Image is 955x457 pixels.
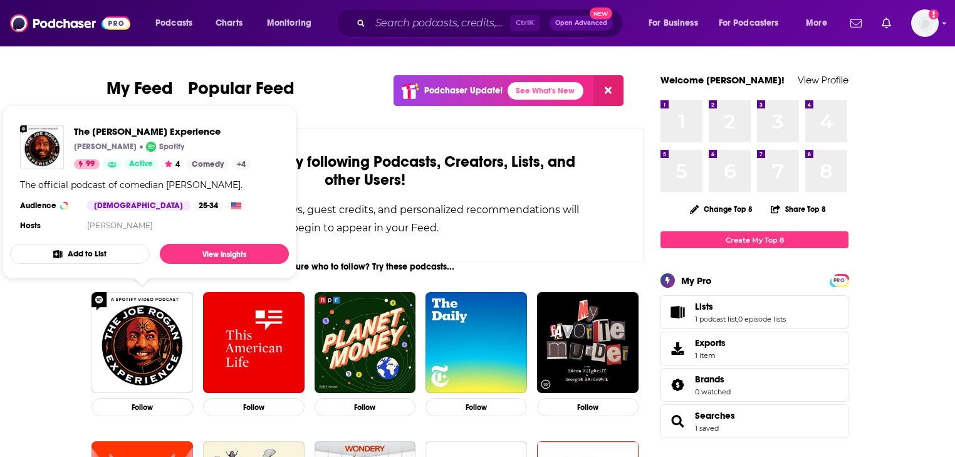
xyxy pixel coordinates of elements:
span: Lists [695,301,713,312]
a: Charts [207,13,250,33]
span: For Business [649,14,698,32]
a: Create My Top 8 [660,231,848,248]
button: open menu [147,13,209,33]
svg: Add a profile image [929,9,939,19]
button: open menu [258,13,328,33]
span: Brands [695,374,724,385]
span: Searches [660,404,848,438]
button: open menu [711,13,797,33]
a: Comedy [187,159,229,169]
div: Search podcasts, credits, & more... [348,9,635,38]
span: For Podcasters [719,14,779,32]
a: Searches [695,410,735,421]
img: The Joe Rogan Experience [91,292,193,394]
span: Active [129,158,153,171]
span: New [590,8,612,19]
span: Logged in as Bobhunt28 [911,9,939,37]
button: Show profile menu [911,9,939,37]
a: 99 [74,159,100,169]
button: Follow [315,398,416,416]
a: Welcome [PERSON_NAME]! [660,74,785,86]
span: Podcasts [155,14,192,32]
span: PRO [832,276,847,285]
img: The Joe Rogan Experience [20,125,64,169]
a: Exports [660,332,848,365]
a: [PERSON_NAME] [87,221,153,230]
span: More [806,14,827,32]
button: 4 [161,159,184,169]
img: This American Life [203,292,305,394]
span: Popular Feed [188,78,295,107]
button: Share Top 8 [770,197,827,221]
a: 1 saved [695,424,719,433]
input: Search podcasts, credits, & more... [370,13,510,33]
a: Lists [695,301,786,312]
a: Show notifications dropdown [877,13,896,34]
a: Popular Feed [188,78,295,116]
h4: Hosts [20,221,41,231]
span: Monitoring [267,14,311,32]
a: Active [124,159,158,169]
button: Change Top 8 [682,201,760,217]
img: My Favorite Murder with Karen Kilgariff and Georgia Hardstark [537,292,639,394]
span: Ctrl K [510,15,540,31]
img: User Profile [911,9,939,37]
span: My Feed [107,78,173,107]
a: See What's New [508,82,583,100]
button: Open AdvancedNew [550,16,613,31]
span: Open Advanced [555,20,607,26]
p: [PERSON_NAME] [74,142,137,152]
span: Lists [660,295,848,329]
div: by following Podcasts, Creators, Lists, and other Users! [150,153,580,189]
a: My Feed [107,78,173,116]
a: 1 podcast list [695,315,737,323]
span: Exports [695,337,726,349]
div: My Pro [681,275,712,286]
img: The Daily [425,292,527,394]
button: Follow [537,398,639,416]
a: +4 [232,159,251,169]
span: The [PERSON_NAME] Experience [74,125,251,137]
div: [DEMOGRAPHIC_DATA] [86,201,190,211]
div: New releases, episode reviews, guest credits, and personalized recommendations will begin to appe... [150,201,580,237]
p: Spotify [159,142,184,152]
a: 0 watched [695,387,731,396]
p: Podchaser Update! [424,85,503,96]
a: Show notifications dropdown [845,13,867,34]
a: Searches [665,412,690,430]
a: PRO [832,275,847,285]
button: Follow [425,398,527,416]
span: Brands [660,368,848,402]
a: View Insights [160,244,289,264]
span: Charts [216,14,243,32]
img: Podchaser - Follow, Share and Rate Podcasts [10,11,130,35]
span: Exports [665,340,690,357]
div: Not sure who to follow? Try these podcasts... [86,261,644,272]
a: The Joe Rogan Experience [74,125,251,137]
button: Follow [91,398,193,416]
button: open menu [640,13,714,33]
h3: Audience [20,201,76,211]
a: SpotifySpotify [146,142,184,152]
span: 1 item [695,351,726,360]
span: , [737,315,738,323]
a: 0 episode lists [738,315,786,323]
span: 99 [86,158,95,171]
div: The official podcast of comedian [PERSON_NAME]. [20,179,243,191]
a: Brands [695,374,731,385]
img: Planet Money [315,292,416,394]
button: Follow [203,398,305,416]
a: View Profile [798,74,848,86]
a: Lists [665,303,690,321]
img: Spotify [146,142,156,152]
button: open menu [797,13,843,33]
